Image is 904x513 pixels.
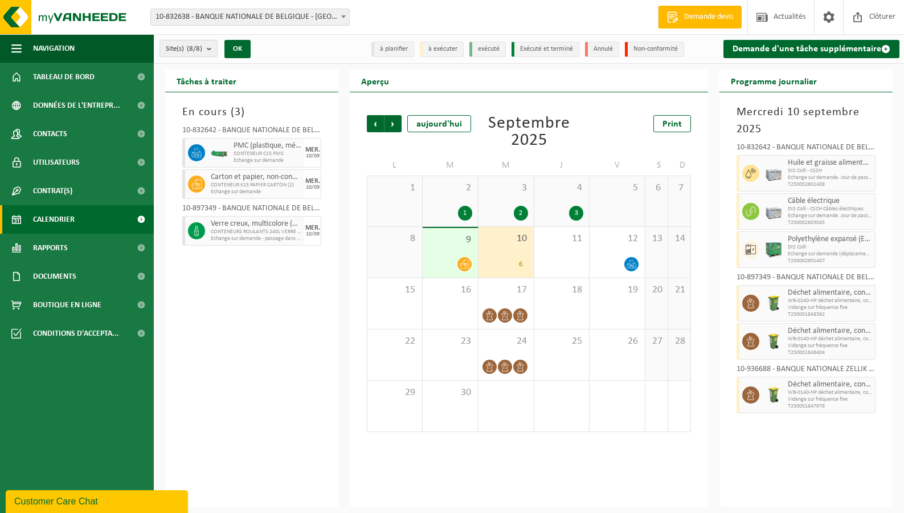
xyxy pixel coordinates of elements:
[373,386,416,399] span: 29
[719,70,828,92] h2: Programme journalier
[33,319,119,348] span: Conditions d'accepta...
[33,234,68,262] span: Rapports
[428,182,472,194] span: 2
[788,158,872,168] span: Huile et graisse alimentaire/friture, cat 3 (ménagers)(impropres à la fermentation)
[484,335,528,348] span: 24
[788,213,872,219] span: Echange sur demande. Jour de passage fixe.
[788,181,872,188] span: T250002601408
[234,141,301,150] span: PMC (plastique, métal, carton boisson) (industriel)
[211,229,301,235] span: CONTENEURS ROULANTS 240L VERRE (4)
[484,233,528,245] span: 10
[514,206,528,221] div: 2
[788,380,872,389] span: Déchet alimentaire, contenant des produits d'origine animale, non emballé, catégorie 3
[534,155,590,176] td: J
[423,155,478,176] td: M
[211,219,301,229] span: Verre creux, multicolore (ménager)
[33,120,67,148] span: Contacts
[234,157,301,164] span: Echange sur demande
[788,403,872,410] span: T250001847978
[305,178,320,185] div: MER.
[367,115,384,132] span: Précédent
[681,11,736,23] span: Demande devis
[737,365,876,377] div: 10-936688 - BANQUE NATIONALE ZELLIK - ZELLIK
[373,233,416,245] span: 8
[305,225,320,231] div: MER.
[788,288,872,298] span: Déchet alimentaire, contenant des produits d'origine animale, non emballé, catégorie 3
[674,233,685,245] span: 14
[211,173,301,182] span: Carton et papier, non-conditionné (industriel)
[788,168,872,174] span: DIS Colli - CSCH
[182,104,321,121] h3: En cours ( )
[668,155,691,176] td: D
[420,42,464,57] li: à exécuter
[788,251,872,258] span: Echange sur demande (déplacement exclu)
[33,34,75,63] span: Navigation
[585,42,619,57] li: Annulé
[540,233,584,245] span: 11
[788,298,872,304] span: WB-0240-HP déchet alimentaire, contenant des produits d'orig
[514,257,528,272] div: 6
[788,327,872,336] span: Déchet alimentaire, contenant des produits d'origine animale, non emballé, catégorie 3
[159,40,218,57] button: Site(s)(8/8)
[788,258,872,264] span: T250002601407
[371,42,414,57] li: à planifier
[737,104,876,138] h3: Mercredi 10 septembre 2025
[306,185,320,190] div: 10/09
[428,284,472,296] span: 16
[350,70,400,92] h2: Aperçu
[540,335,584,348] span: 25
[367,155,423,176] td: L
[33,205,75,234] span: Calendrier
[765,386,782,404] img: WB-0140-HPE-GN-50
[384,115,402,132] span: Suivant
[765,165,782,182] img: PB-LB-0680-HPE-GY-11
[723,40,899,58] a: Demande d'une tâche supplémentaire
[540,284,584,296] span: 18
[33,291,101,319] span: Boutique en ligne
[211,149,228,157] img: HK-XC-15-GN-00
[373,335,416,348] span: 22
[33,91,120,120] span: Données de l'entrepr...
[765,203,782,220] img: PB-LB-0680-HPE-GY-11
[306,231,320,237] div: 10/09
[651,233,662,245] span: 13
[788,206,872,213] span: DIS Colli - CSCH Câbles électriques
[469,42,506,57] li: exécuté
[540,182,584,194] span: 4
[211,189,301,196] span: Echange sur demande
[6,488,190,513] iframe: chat widget
[788,396,872,403] span: Vidange sur fréquence fixe
[484,182,528,194] span: 3
[33,63,95,91] span: Tableau de bord
[305,146,320,153] div: MER.
[458,206,472,221] div: 1
[235,107,241,118] span: 3
[182,127,321,138] div: 10-832642 - BANQUE NATIONALE DE BELGIQUE - BLD BERLAIMONT - [GEOGRAPHIC_DATA]
[33,177,72,205] span: Contrat(s)
[187,45,202,52] count: (8/8)
[765,333,782,350] img: WB-0140-HPE-GN-50
[428,386,472,399] span: 30
[674,284,685,296] span: 21
[674,182,685,194] span: 7
[211,182,301,189] span: CONTENEUR K15 PAPIER CARTON (2)
[182,205,321,216] div: 10-897349 - BANQUE NATIONALE DE BELGIQUE - COMEDIENS BNB 2 - [GEOGRAPHIC_DATA]
[651,182,662,194] span: 6
[662,120,682,129] span: Print
[788,343,872,349] span: Vidange sur fréquence fixe
[788,244,872,251] span: DIS Colli
[595,335,639,348] span: 26
[595,233,639,245] span: 12
[478,155,534,176] td: M
[788,336,872,343] span: WB-0140-HP déchet alimentaire, contenant des produits d'orig
[484,284,528,296] span: 17
[788,311,872,318] span: T250001848392
[765,295,782,312] img: WB-0240-HPE-GN-50
[645,155,668,176] td: S
[165,70,248,92] h2: Tâches à traiter
[595,182,639,194] span: 5
[151,9,349,25] span: 10-832638 - BANQUE NATIONALE DE BELGIQUE - BRUXELLES
[224,40,251,58] button: OK
[428,335,472,348] span: 23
